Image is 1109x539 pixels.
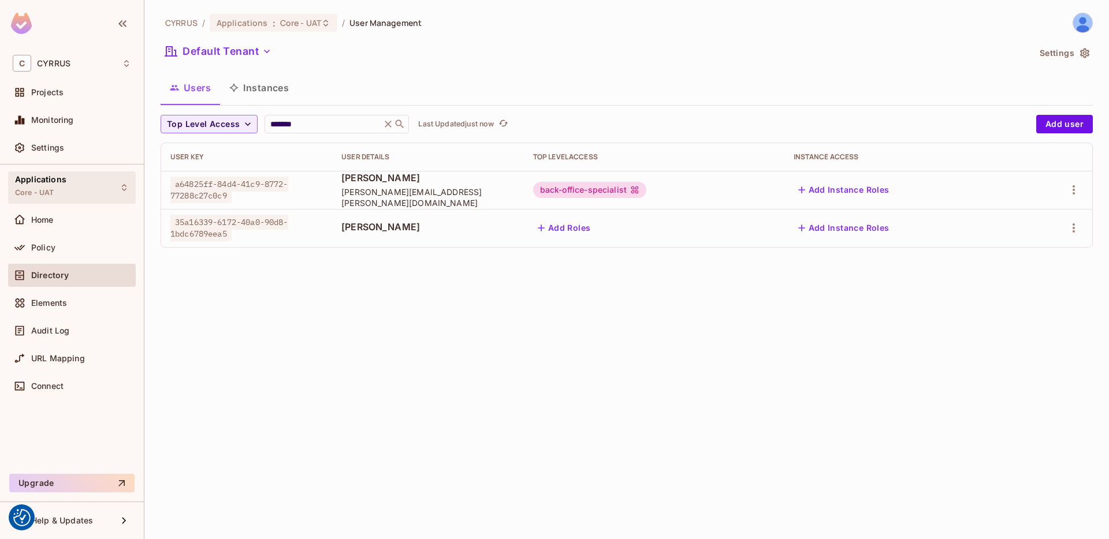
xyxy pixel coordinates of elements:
span: Projects [31,88,64,97]
span: refresh [498,118,508,130]
span: : [272,18,276,28]
img: SReyMgAAAABJRU5ErkJggg== [11,13,32,34]
span: URL Mapping [31,354,85,363]
span: [PERSON_NAME][EMAIL_ADDRESS][PERSON_NAME][DOMAIN_NAME] [341,186,515,208]
div: back-office-specialist [533,182,646,198]
img: Antonín Lavička [1073,13,1092,32]
button: Default Tenant [161,42,276,61]
button: Add user [1036,115,1093,133]
img: Revisit consent button [13,509,31,526]
div: Instance Access [794,152,1010,162]
span: Core - UAT [280,17,321,28]
span: the active workspace [165,17,198,28]
button: Upgrade [9,474,135,492]
span: Directory [31,271,69,280]
span: Applications [15,175,66,184]
button: Users [161,73,220,102]
span: C [13,55,31,72]
span: 35a16339-6172-40a0-90d8-1bdc6789eea5 [170,215,288,241]
button: Instances [220,73,298,102]
button: Add Roles [533,219,596,237]
span: [PERSON_NAME] [341,220,515,233]
span: Workspace: CYRRUS [37,59,70,68]
span: Help & Updates [31,516,93,525]
span: Elements [31,298,67,308]
span: [PERSON_NAME] [341,171,515,184]
button: Settings [1035,44,1093,62]
button: Top Level Access [161,115,258,133]
div: User Key [170,152,323,162]
span: Monitoring [31,115,74,125]
span: Home [31,215,54,224]
span: Audit Log [31,326,69,335]
button: Consent Preferences [13,509,31,526]
button: refresh [496,117,510,131]
p: Last Updated just now [418,119,494,129]
span: Settings [31,143,64,152]
div: Top Level Access [533,152,775,162]
span: Click to refresh data [494,117,510,131]
button: Add Instance Roles [794,181,894,199]
span: a64825ff-84d4-41c9-8772-77288c27c0c9 [170,177,288,203]
span: Connect [31,381,64,391]
span: Top Level Access [167,117,240,132]
span: Core - UAT [15,188,54,197]
span: User Management [349,17,422,28]
button: Add Instance Roles [794,219,894,237]
div: User Details [341,152,515,162]
span: Applications [217,17,268,28]
li: / [202,17,205,28]
span: Policy [31,243,55,252]
li: / [342,17,345,28]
